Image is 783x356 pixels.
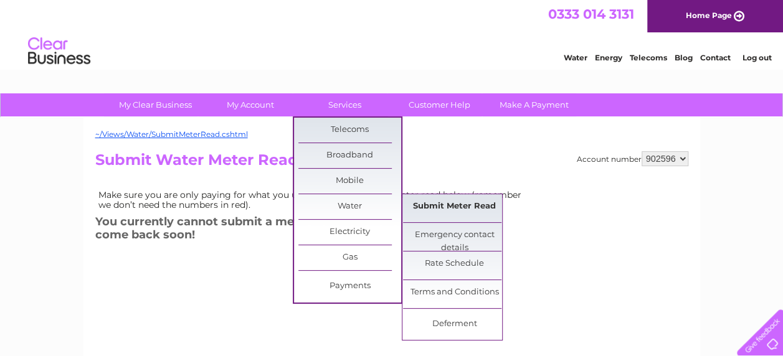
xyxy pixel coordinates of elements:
[298,274,401,299] a: Payments
[104,93,207,116] a: My Clear Business
[742,53,771,62] a: Log out
[577,151,688,166] div: Account number
[403,223,506,248] a: Emergency contact details
[630,53,667,62] a: Telecoms
[298,220,401,245] a: Electricity
[675,53,693,62] a: Blog
[199,93,301,116] a: My Account
[298,118,401,143] a: Telecoms
[548,6,634,22] a: 0333 014 3131
[95,213,531,247] h3: You currently cannot submit a meter reading on this account. Please come back soon!
[483,93,586,116] a: Make A Payment
[98,7,686,60] div: Clear Business is a trading name of Verastar Limited (registered in [GEOGRAPHIC_DATA] No. 3667643...
[298,169,401,194] a: Mobile
[95,151,688,175] h2: Submit Water Meter Read
[298,194,401,219] a: Water
[298,143,401,168] a: Broadband
[403,194,506,219] a: Submit Meter Read
[298,245,401,270] a: Gas
[27,32,91,70] img: logo.png
[95,129,248,139] a: ~/Views/Water/SubmitMeterRead.cshtml
[293,93,396,116] a: Services
[403,312,506,337] a: Deferment
[595,53,622,62] a: Energy
[564,53,587,62] a: Water
[403,280,506,305] a: Terms and Conditions
[95,187,531,213] td: Make sure you are only paying for what you use. Simply enter your meter read below (remember we d...
[700,53,731,62] a: Contact
[403,251,506,276] a: Rate Schedule
[388,93,491,116] a: Customer Help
